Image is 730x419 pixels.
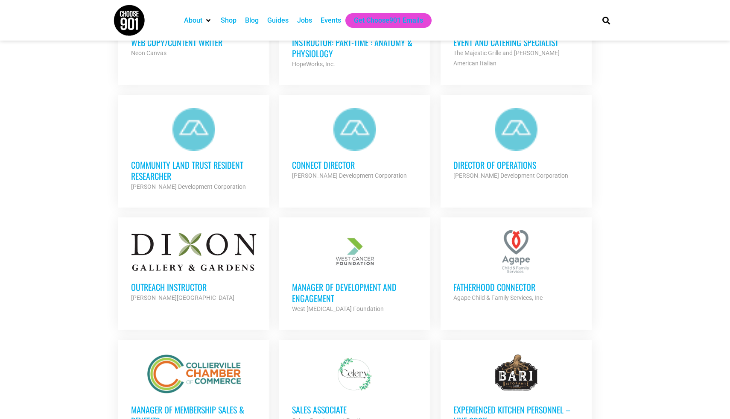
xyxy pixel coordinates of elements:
h3: Director of Operations [453,159,579,170]
a: Community Land Trust Resident Researcher [PERSON_NAME] Development Corporation [118,95,269,205]
h3: Connect Director [292,159,418,170]
a: Guides [267,15,289,26]
a: Events [321,15,341,26]
h3: Instructor: Part-Time : Anatomy & Physiology [292,37,418,59]
a: Director of Operations [PERSON_NAME] Development Corporation [441,95,592,193]
h3: Fatherhood Connector [453,281,579,293]
a: Jobs [297,15,312,26]
h3: Event and Catering Specialist [453,37,579,48]
nav: Main nav [180,13,588,28]
div: Search [599,13,613,27]
a: Fatherhood Connector Agape Child & Family Services, Inc [441,217,592,316]
a: Blog [245,15,259,26]
div: About [180,13,216,28]
strong: West [MEDICAL_DATA] Foundation [292,305,384,312]
h3: Outreach Instructor [131,281,257,293]
strong: Neon Canvas [131,50,166,56]
strong: [PERSON_NAME] Development Corporation [292,172,407,179]
a: Manager of Development and Engagement West [MEDICAL_DATA] Foundation [279,217,430,327]
h3: Manager of Development and Engagement [292,281,418,304]
strong: [PERSON_NAME] Development Corporation [131,183,246,190]
strong: HopeWorks, Inc. [292,61,335,67]
a: About [184,15,202,26]
a: Get Choose901 Emails [354,15,423,26]
a: Shop [221,15,237,26]
a: Connect Director [PERSON_NAME] Development Corporation [279,95,430,193]
strong: Agape Child & Family Services, Inc [453,294,543,301]
h3: Community Land Trust Resident Researcher [131,159,257,182]
strong: [PERSON_NAME] Development Corporation [453,172,568,179]
a: Outreach Instructor [PERSON_NAME][GEOGRAPHIC_DATA] [118,217,269,316]
strong: The Majestic Grille and [PERSON_NAME] American Italian [453,50,560,67]
strong: [PERSON_NAME][GEOGRAPHIC_DATA] [131,294,234,301]
h3: Web Copy/Content Writer [131,37,257,48]
h3: Sales Associate [292,404,418,415]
